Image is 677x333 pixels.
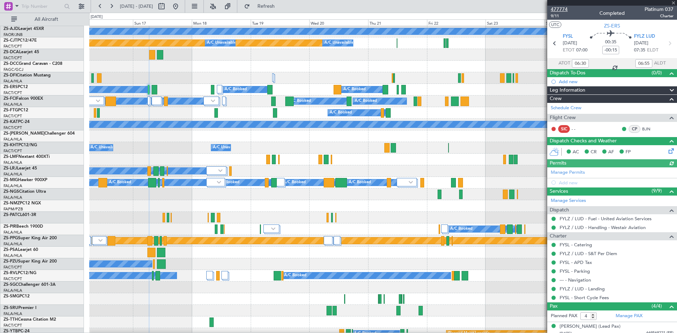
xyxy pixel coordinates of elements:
div: A/C Unavailable [324,38,354,48]
a: FALA/HLA [4,195,22,200]
span: ZS-LMF [4,155,18,159]
span: ETOT [563,47,574,54]
div: A/C Booked [330,107,352,118]
div: Mon 18 [192,19,251,26]
span: ZS-DCC [4,62,19,66]
span: ZS-SGC [4,283,18,287]
a: ZS-SRUPremier I [4,306,36,310]
a: FALA/HLA [4,253,22,258]
span: ZS-LRJ [4,166,17,171]
span: ZS-TTH [4,317,18,322]
span: CR [591,149,597,156]
span: Dispatch [550,206,569,214]
a: FACT/CPT [4,276,22,282]
span: ZS-PPG [4,236,18,240]
span: 00:35 [605,39,616,46]
a: ZS-PIRBeech 1900D [4,224,43,229]
div: Thu 21 [368,19,427,26]
span: ZS-DCA [4,50,19,54]
a: Manage Services [551,197,586,204]
div: Sat 23 [486,19,544,26]
div: SIC [558,125,570,133]
span: Flight Crew [550,114,576,122]
a: FACT/CPT [4,265,22,270]
span: 477774 [551,6,568,13]
a: FACT/CPT [4,323,22,328]
span: ZS-PSA [4,248,18,252]
a: FYSL - Short Cycle Fees [560,295,609,301]
a: ZS-MIGHawker 900XP [4,178,47,182]
a: ZS-DFICitation Mustang [4,73,51,78]
span: ZS-SMG [4,294,19,298]
a: ZS-AJDLearjet 45XR [4,27,44,31]
img: arrow-gray.svg [96,99,100,102]
span: ZS-RVL [4,271,18,275]
a: ZS-PSALearjet 60 [4,248,38,252]
div: - - [572,126,587,132]
span: FYLZ LUD [634,33,655,40]
a: FALA/HLA [4,79,22,84]
a: FAGC/GCJ [4,67,23,72]
img: arrow-gray.svg [271,227,275,230]
button: Refresh [241,1,283,12]
button: All Aircraft [8,14,77,25]
div: A/C Unavailable [91,142,120,153]
span: Dispatch Checks and Weather [550,137,617,145]
a: ZS-KATPC-24 [4,120,30,124]
span: 07:00 [576,47,587,54]
span: ZS-KHT [4,143,18,147]
img: arrow-gray.svg [218,169,222,172]
span: Charter [550,232,567,240]
div: CP [629,125,640,133]
span: Platinum 037 [645,6,673,13]
a: ZS-FCIFalcon 900EX [4,97,43,101]
span: ZS-FTG [4,108,18,112]
a: FYSL - APD Tax [560,259,592,265]
a: FYLZ / LUD - Handling - Westair Aviation [560,224,646,230]
a: FALA/HLA [4,311,22,316]
div: A/C Booked [283,177,306,188]
a: FAOR/JNB [4,32,23,37]
a: ZS-LRJLearjet 45 [4,166,37,171]
a: ZS-DCCGrand Caravan - C208 [4,62,62,66]
span: [DATE] - [DATE] [120,3,153,10]
span: ZS-[PERSON_NAME] [4,131,44,136]
a: ZS-SGCChallenger 601-3A [4,283,56,287]
a: ZS-FTGPC12 [4,108,28,112]
a: ZS-PATCL601-3R [4,213,36,217]
div: [DATE] [91,14,103,20]
a: FYLZ / LUD - S&T Per Diem [560,251,617,257]
a: FAPM/PZB [4,206,23,212]
span: ZS-DFI [4,73,17,78]
div: A/C Booked [349,177,371,188]
a: BJN [642,126,658,132]
a: FYLZ / LUD - Fuel - United Aviation Services [560,216,652,222]
a: --- - Navigation [560,277,591,283]
span: Leg Information [550,86,585,94]
a: FACT/CPT [4,125,22,130]
a: ZS-RVLPC12/NG [4,271,36,275]
a: FACT/CPT [4,44,22,49]
span: [DATE] [634,40,648,47]
a: FYLZ / LUD - Landing [560,286,605,292]
a: ZS-DCALearjet 45 [4,50,39,54]
span: [DATE] [563,40,577,47]
div: A/C Unavailable [207,38,236,48]
div: A/C Booked [450,224,472,234]
div: Sun 17 [133,19,192,26]
a: FALA/HLA [4,137,22,142]
span: ZS-FCI [4,97,16,101]
a: FALA/HLA [4,288,22,293]
a: ZS-NMZPC12 NGX [4,201,41,205]
div: Wed 20 [309,19,368,26]
div: Add new [559,79,673,85]
span: ZS-KAT [4,120,18,124]
a: FALA/HLA [4,102,22,107]
div: A/C Booked [355,96,377,106]
a: ZS-NGSCitation Ultra [4,190,46,194]
a: Manage PAX [616,313,642,320]
a: FYSL - Catering [560,242,592,248]
a: ZS-SMGPC12 [4,294,30,298]
a: ZS-KHTPC12/NG [4,143,37,147]
span: Crew [550,95,562,103]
